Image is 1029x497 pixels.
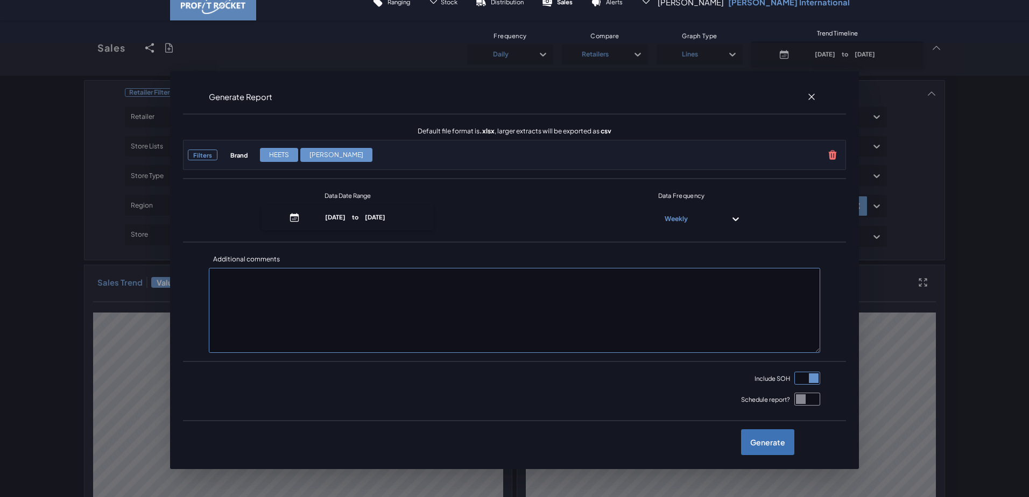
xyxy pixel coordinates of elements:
span: Compare [590,32,619,40]
div: HEETS [260,148,298,162]
p: Schedule report? [741,395,790,403]
a: Sales [84,31,139,65]
div: [PERSON_NAME] [300,148,372,162]
span: Graph Type [682,32,717,40]
h4: Brand [230,151,255,159]
strong: .xlsx [480,127,495,135]
span: Trend Timeline [817,29,858,37]
h3: Filters [188,150,217,160]
label: Generate [741,429,794,455]
h3: Generate Report [209,91,272,102]
span: Frequency [494,32,527,40]
p: Include SOH [755,374,790,382]
div: Weekly [631,210,721,228]
p: [DATE] [DATE] [304,213,407,221]
p: Additional comments [213,255,280,264]
p: Data Frequency [547,191,816,200]
strong: csv [601,127,611,135]
span: to [346,213,365,221]
p: Data Date Range [325,191,371,200]
p: Default file format is , larger extracts will be exported as [418,127,611,136]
